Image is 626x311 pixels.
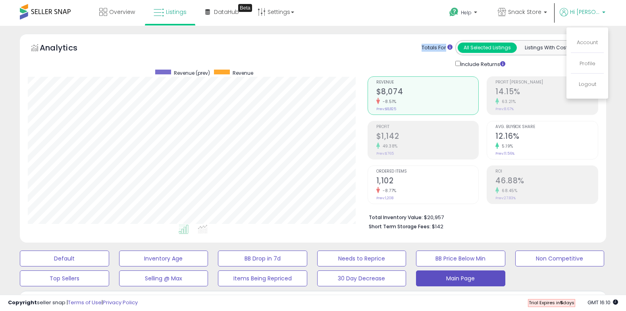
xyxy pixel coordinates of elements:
h2: 1,102 [376,176,479,187]
span: Profit [376,125,479,129]
span: $142 [432,223,443,230]
b: 5 [560,299,563,306]
button: Main Page [416,270,505,286]
span: Listings [166,8,187,16]
span: Overview [109,8,135,16]
b: Short Term Storage Fees: [369,223,431,230]
a: Logout [579,80,596,88]
h2: $8,074 [376,87,479,98]
a: Privacy Policy [103,299,138,306]
button: Selling @ Max [119,270,208,286]
div: Totals For [422,44,453,52]
span: Revenue [233,70,253,76]
small: 5.19% [499,143,513,149]
span: Hi [PERSON_NAME] [570,8,600,16]
button: Inventory Age [119,251,208,266]
small: Prev: 27.83% [495,196,516,200]
h5: Analytics [40,42,93,55]
span: Help [461,9,472,16]
span: Snack Store [508,8,541,16]
h2: 46.88% [495,176,598,187]
div: Tooltip anchor [238,4,252,12]
span: 2025-10-14 16:10 GMT [587,299,618,306]
li: $20,957 [369,212,592,222]
b: Total Inventory Value: [369,214,423,221]
a: Terms of Use [68,299,102,306]
strong: Copyright [8,299,37,306]
span: DataHub [214,8,239,16]
h2: $1,142 [376,132,479,142]
small: 49.38% [380,143,398,149]
small: Prev: 11.56% [495,151,514,156]
small: -8.51% [380,99,397,105]
span: Ordered Items [376,169,479,174]
small: 63.21% [499,99,516,105]
div: seller snap | | [8,299,138,307]
button: Items Being Repriced [218,270,307,286]
a: Hi [PERSON_NAME] [560,8,605,26]
h2: 14.15% [495,87,598,98]
small: Prev: $8,825 [376,107,396,111]
a: Help [443,1,485,26]
small: Prev: 8.67% [495,107,514,111]
button: All Selected Listings [458,43,517,53]
small: 68.45% [499,188,517,194]
button: BB Drop in 7d [218,251,307,266]
small: -8.77% [380,188,397,194]
h2: 12.16% [495,132,598,142]
button: 30 Day Decrease [317,270,406,286]
a: Profile [580,60,595,67]
a: Account [577,39,598,46]
button: Needs to Reprice [317,251,406,266]
button: Default [20,251,109,266]
button: BB Price Below Min [416,251,505,266]
small: Prev: $765 [376,151,394,156]
span: Revenue [376,80,479,85]
small: Prev: 1,208 [376,196,393,200]
i: Get Help [449,7,459,17]
button: Listings With Cost [516,43,576,53]
span: ROI [495,169,598,174]
span: Avg. Buybox Share [495,125,598,129]
button: Top Sellers [20,270,109,286]
span: Revenue (prev) [174,70,210,76]
div: Include Returns [449,59,515,68]
span: Trial Expires in days [529,299,574,306]
button: Non Competitive [515,251,605,266]
span: Profit [PERSON_NAME] [495,80,598,85]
